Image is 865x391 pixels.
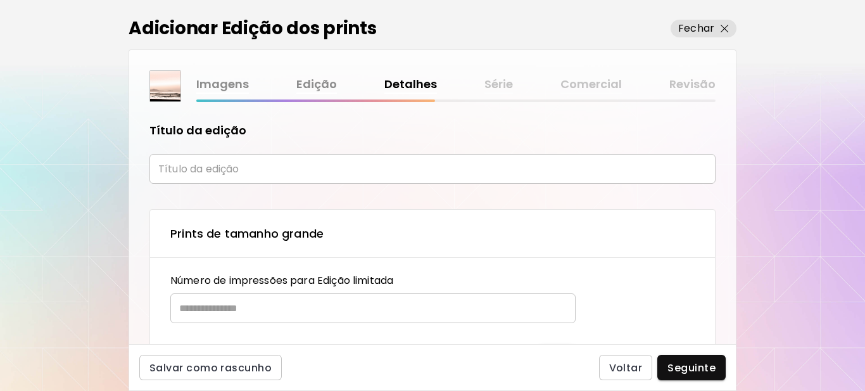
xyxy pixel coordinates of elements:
[150,71,180,101] img: thumbnail
[170,225,324,242] p: Prints de tamanho grande
[657,355,726,380] button: Seguinte
[196,75,249,94] a: Imagens
[609,361,643,375] span: Voltar
[170,273,576,288] p: Número de impressões para Edição limitada
[149,361,272,375] span: Salvar como rascunho
[599,355,653,380] button: Voltar
[139,355,282,380] button: Salvar como rascunho
[667,361,716,375] span: Seguinte
[149,122,246,139] h5: Título da edição
[296,75,337,94] a: Edição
